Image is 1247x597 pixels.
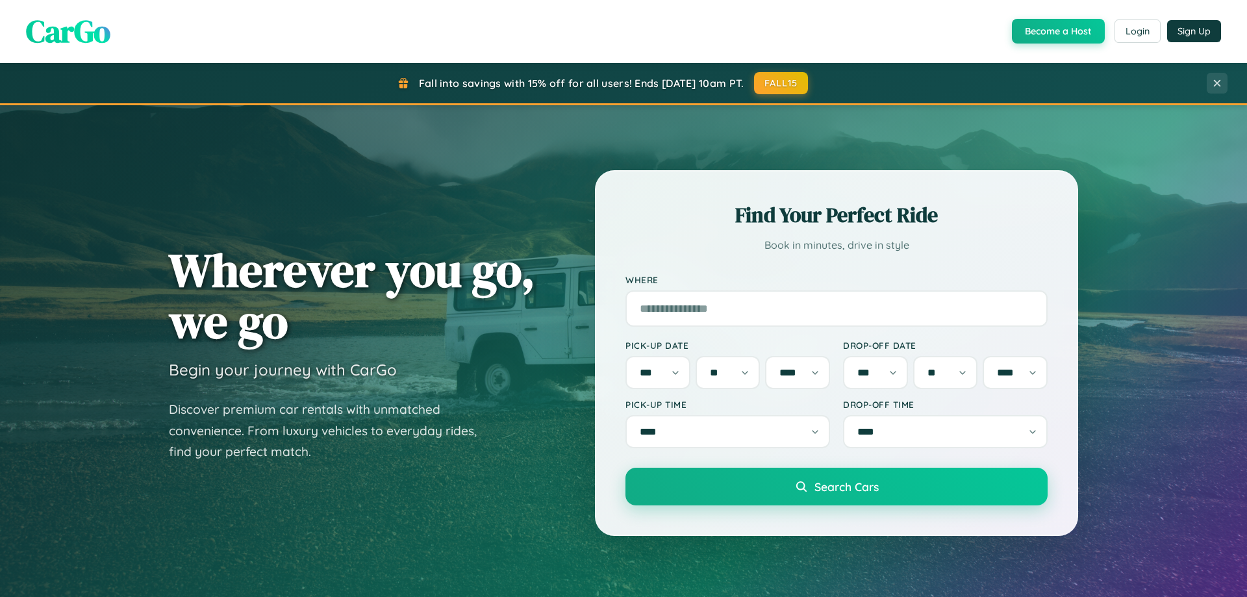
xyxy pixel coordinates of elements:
button: Become a Host [1012,19,1105,44]
span: Search Cars [814,479,879,494]
h1: Wherever you go, we go [169,244,535,347]
p: Book in minutes, drive in style [625,236,1048,255]
button: FALL15 [754,72,809,94]
label: Drop-off Time [843,399,1048,410]
button: Search Cars [625,468,1048,505]
p: Discover premium car rentals with unmatched convenience. From luxury vehicles to everyday rides, ... [169,399,494,463]
span: CarGo [26,10,110,53]
span: Fall into savings with 15% off for all users! Ends [DATE] 10am PT. [419,77,744,90]
label: Pick-up Time [625,399,830,410]
h3: Begin your journey with CarGo [169,360,397,379]
button: Sign Up [1167,20,1221,42]
button: Login [1115,19,1161,43]
h2: Find Your Perfect Ride [625,201,1048,229]
label: Where [625,274,1048,285]
label: Pick-up Date [625,340,830,351]
label: Drop-off Date [843,340,1048,351]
